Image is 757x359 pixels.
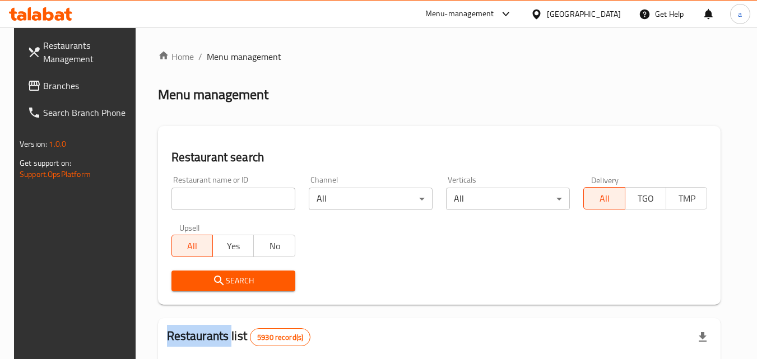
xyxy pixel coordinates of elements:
span: Menu management [207,50,281,63]
a: Search Branch Phone [18,99,141,126]
button: Yes [212,235,254,257]
span: 5930 record(s) [250,332,310,343]
input: Search for restaurant name or ID.. [171,188,295,210]
button: TGO [625,187,666,209]
h2: Restaurants list [167,328,311,346]
a: Branches [18,72,141,99]
nav: breadcrumb [158,50,721,63]
label: Upsell [179,223,200,231]
a: Home [158,50,194,63]
button: Search [171,271,295,291]
div: Export file [689,324,716,351]
span: Search [180,274,286,288]
div: Menu-management [425,7,494,21]
button: All [171,235,213,257]
span: No [258,238,290,254]
button: TMP [666,187,707,209]
li: / [198,50,202,63]
span: 1.0.0 [49,137,66,151]
span: Version: [20,137,47,151]
h2: Restaurant search [171,149,708,166]
span: All [177,238,208,254]
label: Delivery [591,176,619,184]
span: TGO [630,190,662,207]
div: [GEOGRAPHIC_DATA] [547,8,621,20]
span: TMP [671,190,703,207]
span: Get support on: [20,156,71,170]
span: Branches [43,79,132,92]
button: No [253,235,295,257]
div: Total records count [250,328,310,346]
span: Restaurants Management [43,39,132,66]
h2: Menu management [158,86,268,104]
div: All [309,188,433,210]
button: All [583,187,625,209]
a: Support.OpsPlatform [20,167,91,181]
div: All [446,188,570,210]
span: a [738,8,742,20]
a: Restaurants Management [18,32,141,72]
span: All [588,190,620,207]
span: Yes [217,238,249,254]
span: Search Branch Phone [43,106,132,119]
